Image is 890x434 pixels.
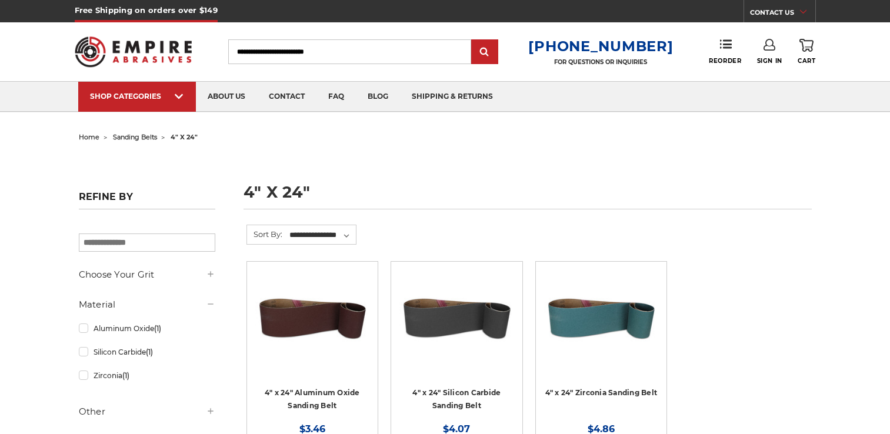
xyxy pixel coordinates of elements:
[356,82,400,112] a: blog
[79,365,215,386] a: Zirconia
[316,82,356,112] a: faq
[399,270,514,420] a: 4" x 24" Silicon Carbide File Belt
[255,270,369,420] a: 4" x 24" Aluminum Oxide Sanding Belt
[709,39,741,64] a: Reorder
[544,270,658,364] img: 4" x 24" Zirconia Sanding Belt
[798,39,815,65] a: Cart
[90,92,184,101] div: SHOP CATEGORIES
[196,82,257,112] a: about us
[757,57,782,65] span: Sign In
[257,82,316,112] a: contact
[75,29,192,75] img: Empire Abrasives
[798,57,815,65] span: Cart
[750,6,815,22] a: CONTACT US
[154,324,161,333] span: (1)
[288,226,356,244] select: Sort By:
[79,133,99,141] a: home
[79,342,215,362] a: Silicon Carbide
[79,268,215,282] h5: Choose Your Grit
[244,184,812,209] h1: 4" x 24"
[79,318,215,339] a: Aluminum Oxide
[79,191,215,209] h5: Refine by
[79,298,215,312] h5: Material
[528,38,673,55] a: [PHONE_NUMBER]
[146,348,153,356] span: (1)
[399,270,514,364] img: 4" x 24" Silicon Carbide File Belt
[544,270,658,420] a: 4" x 24" Zirconia Sanding Belt
[79,405,215,419] h5: Other
[122,371,129,380] span: (1)
[255,270,369,364] img: 4" x 24" Aluminum Oxide Sanding Belt
[171,133,198,141] span: 4" x 24"
[400,82,505,112] a: shipping & returns
[247,225,282,243] label: Sort By:
[709,57,741,65] span: Reorder
[113,133,157,141] a: sanding belts
[528,58,673,66] p: FOR QUESTIONS OR INQUIRIES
